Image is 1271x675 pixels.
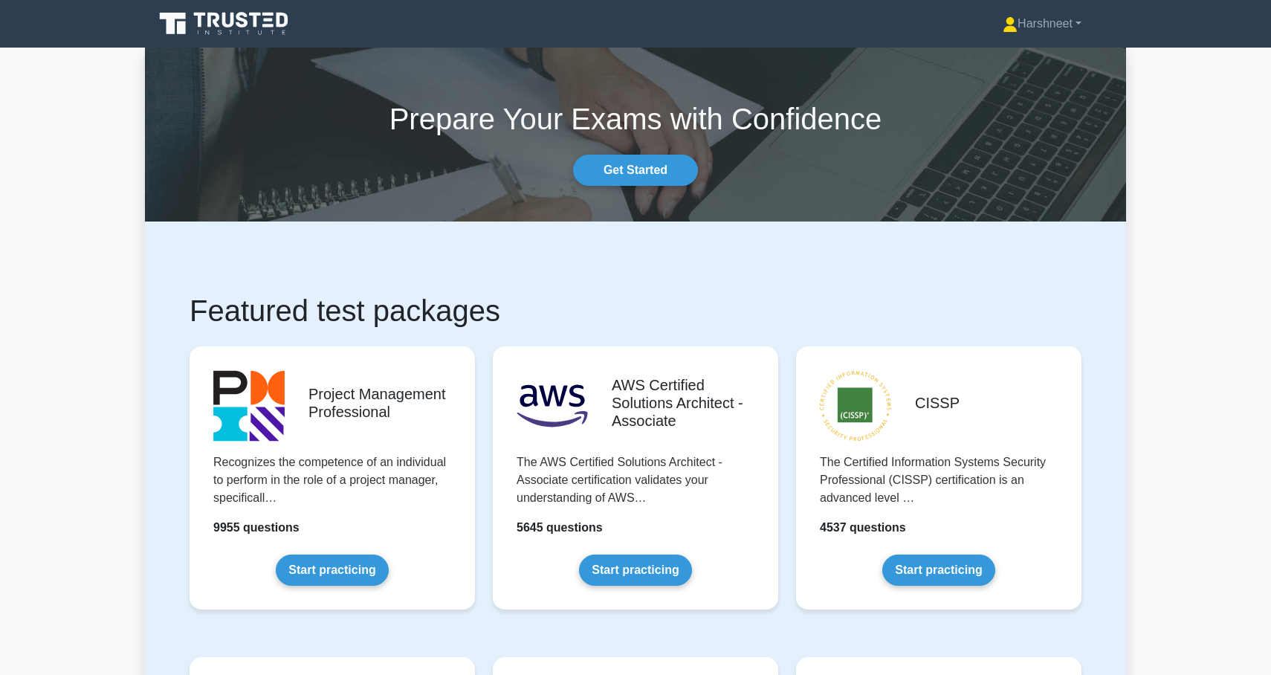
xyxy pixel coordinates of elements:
[967,9,1117,39] a: Harshneet
[276,555,388,586] a: Start practicing
[573,155,698,186] a: Get Started
[190,293,1081,329] h1: Featured test packages
[145,101,1126,137] h1: Prepare Your Exams with Confidence
[579,555,691,586] a: Start practicing
[882,555,995,586] a: Start practicing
